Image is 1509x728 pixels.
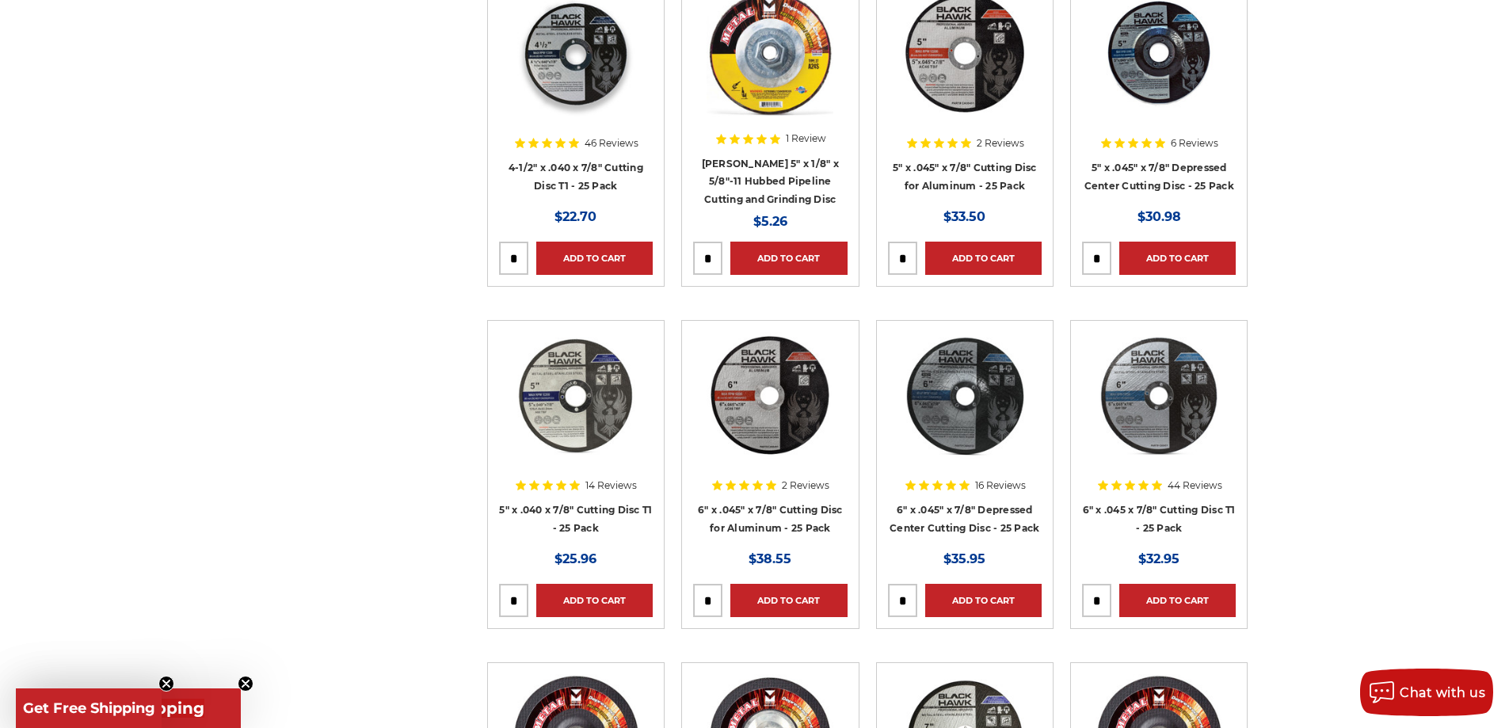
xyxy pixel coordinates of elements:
a: Add to Cart [925,584,1042,617]
a: 6" x .045" x 7/8" Depressed Center Cutting Disc - 25 Pack [890,504,1039,534]
span: $5.26 [753,214,787,229]
span: Chat with us [1400,685,1485,700]
span: Get Free Shipping [23,699,155,717]
img: Close-up of Black Hawk 5-inch thin cut-off disc for precision metalwork [513,332,639,459]
a: 5" x .040 x 7/8" Cutting Disc T1 - 25 Pack [499,504,652,534]
a: 6 inch cut off wheel for aluminum [693,332,847,486]
span: 2 Reviews [977,139,1024,148]
img: 6" x .045" x 7/8" Depressed Center Type 27 Cut Off Wheel [901,332,1028,459]
img: 6" x .045 x 7/8" Cutting Disc T1 [1096,332,1222,459]
span: $38.55 [749,551,791,566]
a: [PERSON_NAME] 5" x 1/8" x 5/8"-11 Hubbed Pipeline Cutting and Grinding Disc [702,158,839,205]
img: 6 inch cut off wheel for aluminum [707,332,833,459]
a: 6" x .045 x 7/8" Cutting Disc T1 [1082,332,1236,486]
span: 44 Reviews [1168,481,1222,490]
button: Close teaser [158,676,174,692]
span: $33.50 [943,209,985,224]
button: Chat with us [1360,669,1493,716]
span: $32.95 [1138,551,1179,566]
a: Close-up of Black Hawk 5-inch thin cut-off disc for precision metalwork [499,332,653,486]
span: 16 Reviews [975,481,1026,490]
span: 14 Reviews [585,481,637,490]
span: $25.96 [554,551,596,566]
a: Add to Cart [730,242,847,275]
div: Get Free ShippingClose teaser [16,688,162,728]
a: Add to Cart [730,584,847,617]
div: Get Free ShippingClose teaser [16,688,241,728]
a: 5" x .045" x 7/8" Cutting Disc for Aluminum - 25 Pack [893,162,1037,192]
a: Add to Cart [925,242,1042,275]
span: $30.98 [1137,209,1181,224]
a: 4-1/2" x .040 x 7/8" Cutting Disc T1 - 25 Pack [509,162,643,192]
a: Add to Cart [536,584,653,617]
span: 2 Reviews [782,481,829,490]
a: 6" x .045 x 7/8" Cutting Disc T1 - 25 Pack [1083,504,1236,534]
span: 6 Reviews [1171,139,1218,148]
a: 5" x .045" x 7/8" Depressed Center Cutting Disc - 25 Pack [1084,162,1234,192]
a: 6" x .045" x 7/8" Cutting Disc for Aluminum - 25 Pack [698,504,843,534]
span: $35.95 [943,551,985,566]
span: $22.70 [554,209,596,224]
span: 46 Reviews [585,139,638,148]
a: Add to Cart [536,242,653,275]
a: Add to Cart [1119,584,1236,617]
button: Close teaser [238,676,253,692]
a: Add to Cart [1119,242,1236,275]
a: 6" x .045" x 7/8" Depressed Center Type 27 Cut Off Wheel [888,332,1042,486]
